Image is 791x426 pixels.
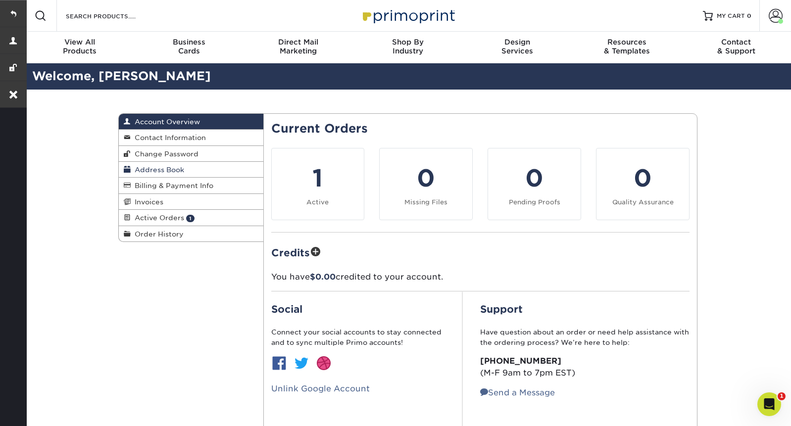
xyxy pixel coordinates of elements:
[119,130,263,145] a: Contact Information
[119,210,263,226] a: Active Orders 1
[134,38,244,55] div: Cards
[463,32,572,63] a: DesignServices
[294,355,309,371] img: btn-twitter.jpg
[572,38,682,55] div: & Templates
[353,38,462,47] span: Shop By
[316,355,332,371] img: btn-dribbble.jpg
[131,182,213,189] span: Billing & Payment Info
[509,198,560,206] small: Pending Proofs
[134,38,244,47] span: Business
[572,38,682,47] span: Resources
[480,356,561,366] strong: [PHONE_NUMBER]
[131,198,163,206] span: Invoices
[682,32,791,63] a: Contact& Support
[572,32,682,63] a: Resources& Templates
[25,67,791,86] h2: Welcome, [PERSON_NAME]
[353,38,462,55] div: Industry
[119,114,263,130] a: Account Overview
[404,198,447,206] small: Missing Files
[25,38,134,55] div: Products
[131,150,198,158] span: Change Password
[306,198,329,206] small: Active
[119,162,263,178] a: Address Book
[119,178,263,193] a: Billing & Payment Info
[682,38,791,55] div: & Support
[25,32,134,63] a: View AllProducts
[682,38,791,47] span: Contact
[131,118,200,126] span: Account Overview
[488,148,581,220] a: 0 Pending Proofs
[596,148,690,220] a: 0 Quality Assurance
[131,134,206,142] span: Contact Information
[271,271,690,283] p: You have credited to your account.
[134,32,244,63] a: BusinessCards
[244,32,353,63] a: Direct MailMarketing
[271,148,365,220] a: 1 Active
[717,12,745,20] span: MY CART
[602,160,683,196] div: 0
[480,303,690,315] h2: Support
[480,388,555,397] a: Send a Message
[747,12,751,19] span: 0
[494,160,575,196] div: 0
[480,355,690,379] p: (M-F 9am to 7pm EST)
[278,160,358,196] div: 1
[358,5,457,26] img: Primoprint
[25,38,134,47] span: View All
[480,327,690,347] p: Have question about an order or need help assistance with the ordering process? We’re here to help:
[65,10,161,22] input: SEARCH PRODUCTS.....
[186,215,195,222] span: 1
[271,355,287,371] img: btn-facebook.jpg
[119,146,263,162] a: Change Password
[271,303,445,315] h2: Social
[119,226,263,241] a: Order History
[463,38,572,47] span: Design
[353,32,462,63] a: Shop ByIndustry
[244,38,353,47] span: Direct Mail
[612,198,674,206] small: Quality Assurance
[271,327,445,347] p: Connect your social accounts to stay connected and to sync multiple Primo accounts!
[310,272,336,282] span: $0.00
[131,166,184,174] span: Address Book
[757,392,781,416] iframe: Intercom live chat
[244,38,353,55] div: Marketing
[131,214,184,222] span: Active Orders
[386,160,466,196] div: 0
[131,230,184,238] span: Order History
[271,384,370,393] a: Unlink Google Account
[778,392,786,400] span: 1
[379,148,473,220] a: 0 Missing Files
[271,244,690,260] h2: Credits
[119,194,263,210] a: Invoices
[463,38,572,55] div: Services
[271,122,690,136] h2: Current Orders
